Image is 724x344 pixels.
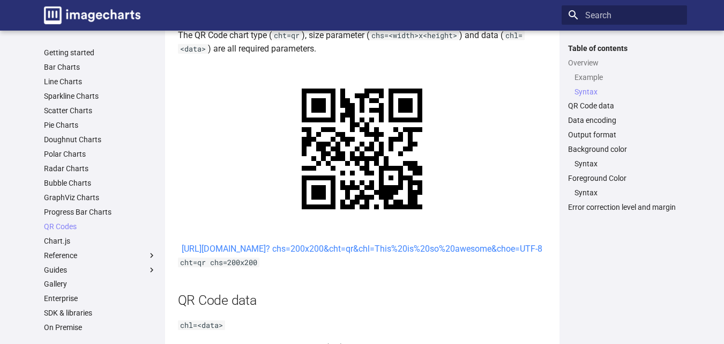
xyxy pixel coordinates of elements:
[44,251,156,260] label: Reference
[40,2,145,28] a: Image-Charts documentation
[44,323,156,332] a: On Premise
[44,294,156,303] a: Enterprise
[44,91,156,101] a: Sparkline Charts
[44,164,156,173] a: Radar Charts
[178,291,547,310] h2: QR Code data
[44,77,156,86] a: Line Charts
[562,43,687,213] nav: Table of contents
[562,5,687,25] input: Search
[178,258,259,267] code: cht=qr chs=200x200
[369,31,459,40] code: chs=<width>x<height>
[568,130,681,140] a: Output format
[44,207,156,217] a: Progress Bar Charts
[278,64,446,233] img: chart
[178,28,547,56] p: The QR Code chart type ( ), size parameter ( ) and data ( ) are all required parameters.
[574,87,681,97] a: Syntax
[44,193,156,202] a: GraphViz Charts
[44,6,140,24] img: logo
[44,149,156,159] a: Polar Charts
[44,178,156,188] a: Bubble Charts
[44,308,156,318] a: SDK & libraries
[568,115,681,125] a: Data encoding
[568,173,681,183] a: Foreground Color
[44,106,156,115] a: Scatter Charts
[574,188,681,197] a: Syntax
[568,101,681,111] a: QR Code data
[44,120,156,130] a: Pie Charts
[44,279,156,289] a: Gallery
[272,31,302,40] code: cht=qr
[44,222,156,231] a: QR Codes
[568,188,681,197] nav: Foreground Color
[44,265,156,275] label: Guides
[562,43,687,53] label: Table of contents
[568,202,681,212] a: Error correction level and margin
[44,62,156,72] a: Bar Charts
[182,244,542,254] a: [URL][DOMAIN_NAME]? chs=200x200&cht=qr&chl=This%20is%20so%20awesome&choe=UTF-8
[568,58,681,68] a: Overview
[574,159,681,169] a: Syntax
[568,72,681,97] nav: Overview
[574,72,681,82] a: Example
[178,320,225,330] code: chl=<data>
[44,236,156,246] a: Chart.js
[568,144,681,154] a: Background color
[44,135,156,144] a: Doughnut Charts
[44,48,156,57] a: Getting started
[568,159,681,169] nav: Background color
